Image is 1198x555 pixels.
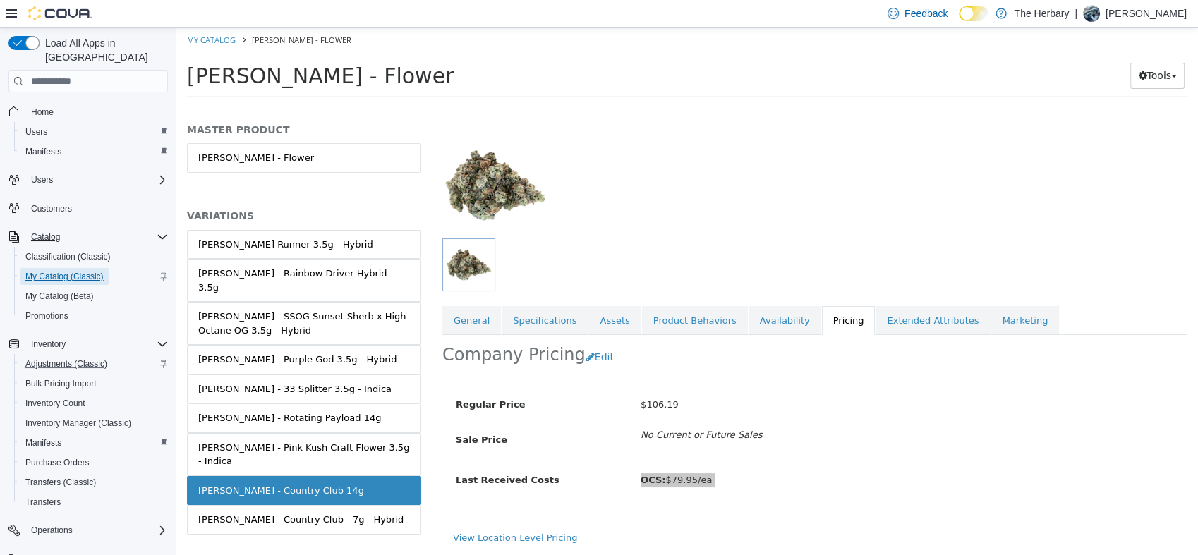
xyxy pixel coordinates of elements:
span: Inventory [25,336,168,353]
div: Brandon Eddie [1083,5,1100,22]
span: Inventory Count [20,395,168,412]
a: Specifications [325,279,411,308]
span: Feedback [904,6,948,20]
button: My Catalog (Classic) [14,267,174,286]
b: OCS: [464,447,489,458]
a: Inventory Manager (Classic) [20,415,137,432]
span: Users [25,126,47,138]
a: Bulk Pricing Import [20,375,102,392]
button: My Catalog (Beta) [14,286,174,306]
a: Extended Attributes [699,279,813,308]
div: [PERSON_NAME] - SSOG Sunset Sherb x High Octane OG 3.5g - Hybrid [22,282,234,310]
span: Users [20,123,168,140]
button: Promotions [14,306,174,326]
span: $106.19 [464,372,502,382]
button: Manifests [14,433,174,453]
button: Operations [25,522,78,539]
button: Tools [954,35,1008,61]
button: Users [25,171,59,188]
button: Edit [409,317,445,343]
p: The Herbary [1014,5,1069,22]
h5: MASTER PRODUCT [11,96,245,109]
a: Assets [412,279,464,308]
span: Promotions [20,307,168,324]
span: Purchase Orders [25,457,90,468]
div: [PERSON_NAME] - Purple God 3.5g - Hybrid [22,325,220,339]
div: [PERSON_NAME] - Country Club 14g [22,456,188,470]
div: [PERSON_NAME] - Rainbow Driver Hybrid - 3.5g [22,239,234,267]
a: Pricing [646,279,699,308]
span: Dark Mode [959,21,960,22]
a: Promotions [20,307,74,324]
a: Customers [25,200,78,217]
button: Purchase Orders [14,453,174,472]
span: Inventory Manager (Classic) [20,415,168,432]
button: Bulk Pricing Import [14,374,174,394]
button: Inventory [3,334,174,354]
span: $79.95/ea [464,447,536,458]
a: Marketing [815,279,883,308]
div: [PERSON_NAME] - Country Club - 7g - Hybrid [22,485,227,499]
button: Users [3,170,174,190]
span: Inventory Count [25,398,85,409]
h5: VARIATIONS [11,182,245,195]
span: My Catalog (Beta) [20,288,168,305]
span: Bulk Pricing Import [20,375,168,392]
a: Availability [572,279,645,308]
span: Purchase Orders [20,454,168,471]
button: Transfers (Classic) [14,472,174,492]
span: Promotions [25,310,68,322]
span: Last Received Costs [279,447,383,458]
div: [PERSON_NAME] Runner 3.5g - Hybrid [22,210,197,224]
button: Users [14,122,174,142]
img: 150 [266,105,372,211]
span: Transfers (Classic) [25,477,96,488]
span: Customers [25,200,168,217]
span: Transfers [25,496,61,508]
span: Classification (Classic) [25,251,111,262]
a: My Catalog (Classic) [20,268,109,285]
span: Manifests [20,434,168,451]
button: Inventory Count [14,394,174,413]
button: Operations [3,520,174,540]
span: [PERSON_NAME] - Flower [11,36,277,61]
a: My Catalog [11,7,59,18]
a: Home [25,104,59,121]
button: Catalog [25,228,66,245]
div: [PERSON_NAME] - Rotating Payload 14g [22,384,205,398]
a: Users [20,123,53,140]
span: Adjustments (Classic) [20,355,168,372]
p: | [1075,5,1077,22]
a: Transfers [20,494,66,511]
span: Inventory Manager (Classic) [25,417,131,429]
span: My Catalog (Beta) [25,291,94,302]
a: Manifests [20,143,67,160]
span: Adjustments (Classic) [25,358,107,370]
i: No Current or Future Sales [464,402,586,413]
a: [PERSON_NAME] - Flower [11,116,245,145]
div: [PERSON_NAME] - Pink Kush Craft Flower 3.5g - Indica [22,413,234,441]
button: Home [3,101,174,121]
a: General [266,279,325,308]
a: Adjustments (Classic) [20,355,113,372]
a: Manifests [20,434,67,451]
a: Product Behaviors [466,279,571,308]
span: Load All Apps in [GEOGRAPHIC_DATA] [40,36,168,64]
a: My Catalog (Beta) [20,288,99,305]
button: Catalog [3,227,174,247]
span: Manifests [25,437,61,449]
span: Bulk Pricing Import [25,378,97,389]
span: Inventory [31,339,66,350]
span: Classification (Classic) [20,248,168,265]
a: Purchase Orders [20,454,95,471]
button: Transfers [14,492,174,512]
span: Home [25,102,168,120]
span: Catalog [25,228,168,245]
a: Transfers (Classic) [20,474,102,491]
a: Classification (Classic) [20,248,116,265]
button: Customers [3,198,174,219]
span: Customers [31,203,72,214]
span: Home [31,106,54,118]
img: Cova [28,6,92,20]
h2: Company Pricing [266,317,409,339]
